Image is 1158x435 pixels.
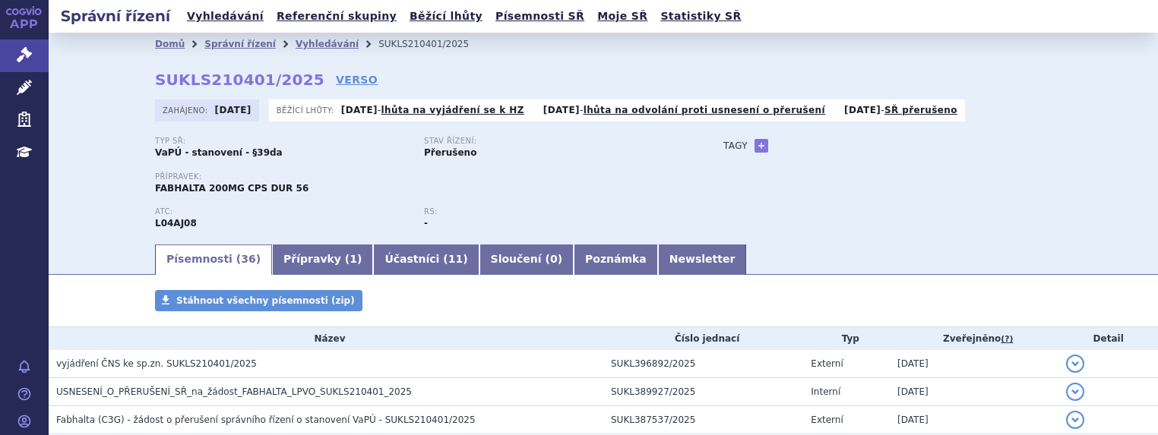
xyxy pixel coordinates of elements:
[550,253,558,265] span: 0
[603,378,803,406] td: SUKL389927/2025
[155,218,197,229] strong: IPTAKOPAN
[155,39,185,49] a: Domů
[381,105,524,115] a: lhůta na vyjádření se k HZ
[373,244,479,275] a: Účastníci (11)
[811,386,840,397] span: Interní
[593,6,652,27] a: Moje SŘ
[155,207,409,216] p: ATC:
[811,358,843,369] span: Externí
[658,244,747,275] a: Newsletter
[424,147,476,158] strong: Přerušeno
[584,105,825,115] a: lhůta na odvolání proti usnesení o přerušení
[49,5,182,27] h2: Správní řízení
[479,244,574,275] a: Sloučení (0)
[176,295,355,306] span: Stáhnout všechny písemnosti (zip)
[1066,355,1084,373] button: detail
[336,72,378,87] a: VERSO
[56,386,412,397] span: USNESENÍ_O_PŘERUŠENÍ_SŘ_na_žádost_FABHALTA_LPVO_SUKLS210401_2025
[163,104,210,116] span: Zahájeno:
[378,33,489,55] li: SUKLS210401/2025
[656,6,745,27] a: Statistiky SŘ
[603,350,803,378] td: SUKL396892/2025
[341,105,378,115] strong: [DATE]
[56,415,476,425] span: Fabhalta (C3G) - žádost o přerušení správního řízení o stanovení VaPÚ - SUKLS210401/2025
[844,105,881,115] strong: [DATE]
[1001,334,1013,345] abbr: (?)
[543,105,580,115] strong: [DATE]
[155,172,693,181] p: Přípravek:
[844,104,957,116] p: -
[155,147,283,158] strong: VaPÚ - stanovení - §39da
[215,105,252,115] strong: [DATE]
[723,137,748,155] h3: Tagy
[272,244,373,275] a: Přípravky (1)
[155,290,362,311] a: Stáhnout všechny písemnosti (zip)
[424,137,678,146] p: Stav řízení:
[296,39,359,49] a: Vyhledávání
[1066,411,1084,429] button: detail
[204,39,276,49] a: Správní řízení
[1066,383,1084,401] button: detail
[155,137,409,146] p: Typ SŘ:
[56,358,257,369] span: vyjádření ČNS ke sp.zn. SUKLS210401/2025
[574,244,658,275] a: Poznámka
[155,183,308,194] span: FABHALTA 200MG CPS DUR 56
[182,6,268,27] a: Vyhledávání
[155,244,272,275] a: Písemnosti (36)
[350,253,357,265] span: 1
[49,327,603,350] th: Název
[491,6,589,27] a: Písemnosti SŘ
[890,350,1058,378] td: [DATE]
[405,6,487,27] a: Běžící lhůty
[448,253,463,265] span: 11
[543,104,825,116] p: -
[890,327,1058,350] th: Zveřejněno
[1058,327,1158,350] th: Detail
[884,105,957,115] a: SŘ přerušeno
[155,71,324,89] strong: SUKLS210401/2025
[424,207,678,216] p: RS:
[272,6,401,27] a: Referenční skupiny
[603,406,803,434] td: SUKL387537/2025
[424,218,428,229] strong: -
[241,253,255,265] span: 36
[811,415,843,425] span: Externí
[890,378,1058,406] td: [DATE]
[277,104,337,116] span: Běžící lhůty:
[755,139,768,153] a: +
[603,327,803,350] th: Číslo jednací
[341,104,524,116] p: -
[890,406,1058,434] td: [DATE]
[803,327,890,350] th: Typ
